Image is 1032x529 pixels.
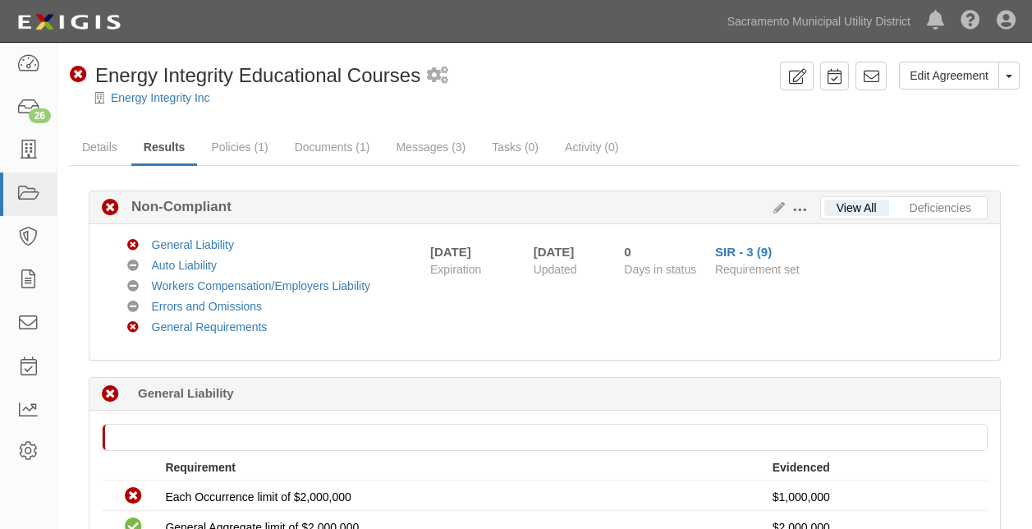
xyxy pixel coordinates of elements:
[138,384,234,402] b: General Liability
[152,279,371,292] a: Workers Compensation/Employers Liability
[95,64,420,86] span: Energy Integrity Educational Courses
[102,386,119,403] i: Non-Compliant 0 days (since 09/26/2025)
[131,131,198,166] a: Results
[29,108,51,123] div: 26
[125,488,142,505] i: Non-Compliant
[12,7,126,37] img: logo-5460c22ac91f19d4615b14bd174203de0afe785f0fc80cf4dbbc73dc1793850b.png
[152,259,217,272] a: Auto Liability
[430,243,471,260] div: [DATE]
[199,131,280,163] a: Policies (1)
[961,11,980,31] i: Help Center - Complianz
[773,461,830,474] strong: Evidenced
[430,261,521,278] span: Expiration
[70,67,87,84] i: Non-Compliant
[127,240,139,251] i: Non-Compliant
[165,461,236,474] strong: Requirement
[715,263,800,276] span: Requirement set
[70,131,130,163] a: Details
[553,131,631,163] a: Activity (0)
[119,197,232,217] b: Non-Compliant
[102,200,119,217] i: Non-Compliant
[715,245,772,259] a: SIR - 3 (9)
[427,67,448,85] i: 2 scheduled workflows
[152,320,268,333] a: General Requirements
[127,281,139,292] i: No Coverage
[127,260,139,272] i: No Coverage
[719,5,919,38] a: Sacramento Municipal Utility District
[383,131,478,163] a: Messages (3)
[899,62,999,90] a: Edit Agreement
[111,91,210,104] a: Energy Integrity Inc
[282,131,383,163] a: Documents (1)
[152,238,234,251] a: General Liability
[773,489,975,505] p: $1,000,000
[897,200,984,216] a: Deficiencies
[824,200,889,216] a: View All
[152,300,263,313] a: Errors and Omissions
[624,263,696,276] span: Days in status
[127,301,139,313] i: No Coverage
[534,263,577,276] span: Updated
[624,243,703,260] div: Since 09/26/2025
[127,322,139,333] i: Non-Compliant
[479,131,551,163] a: Tasks (0)
[534,243,600,260] div: [DATE]
[70,62,420,90] div: Energy Integrity Educational Courses
[165,490,351,504] span: Each Occurrence limit of $2,000,000
[767,201,785,214] a: Edit Results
